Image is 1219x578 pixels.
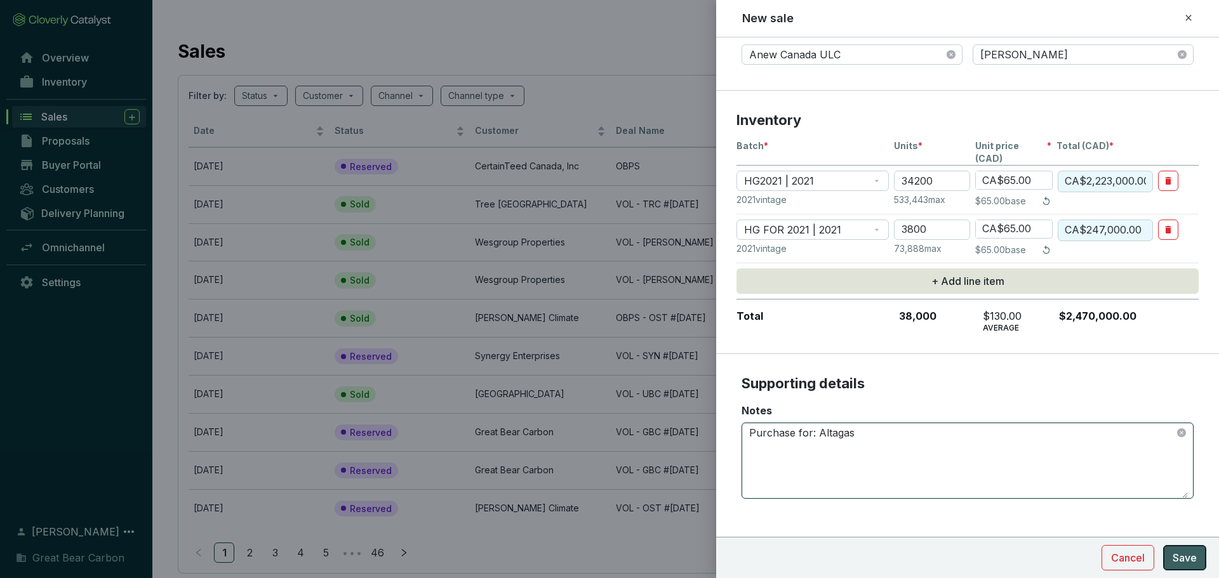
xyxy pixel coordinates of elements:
p: Units [894,140,970,165]
p: Supporting details [742,374,1194,393]
span: Jon Smith [980,45,1186,64]
p: Total [736,310,889,334]
button: + Add line item [736,268,1199,294]
p: $130.00 [983,310,1051,324]
button: Save [1163,545,1206,570]
span: + Add line item [931,273,1004,289]
p: $2,470,000.00 [1056,310,1149,334]
span: Cancel [1111,550,1145,565]
span: close-circle [947,50,956,59]
span: HG FOR 2021 | 2021 [744,220,881,239]
p: 533,443 max [894,194,970,206]
textarea: Purchase for: Altagas [747,423,1188,498]
p: Inventory [736,111,1199,130]
p: 38,000 [894,310,970,334]
p: $65.00 base [975,244,1026,256]
span: Anew Canada ULC [749,45,955,64]
p: 2021 vintage [736,242,889,255]
span: HG2021 | 2021 [744,171,881,190]
p: 73,888 max [894,242,970,255]
h2: New sale [742,10,794,27]
button: Cancel [1102,545,1154,570]
p: 2021 vintage [736,194,889,206]
span: Save [1173,550,1197,565]
span: Unit price (CAD) [975,140,1047,165]
p: $65.00 base [975,195,1026,207]
span: close-circle [1178,50,1187,59]
span: Total (CAD) [1056,140,1109,152]
button: close-circle [1177,428,1186,437]
p: AVERAGE [983,323,1051,333]
p: Batch [736,140,889,165]
label: Notes [742,404,772,417]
